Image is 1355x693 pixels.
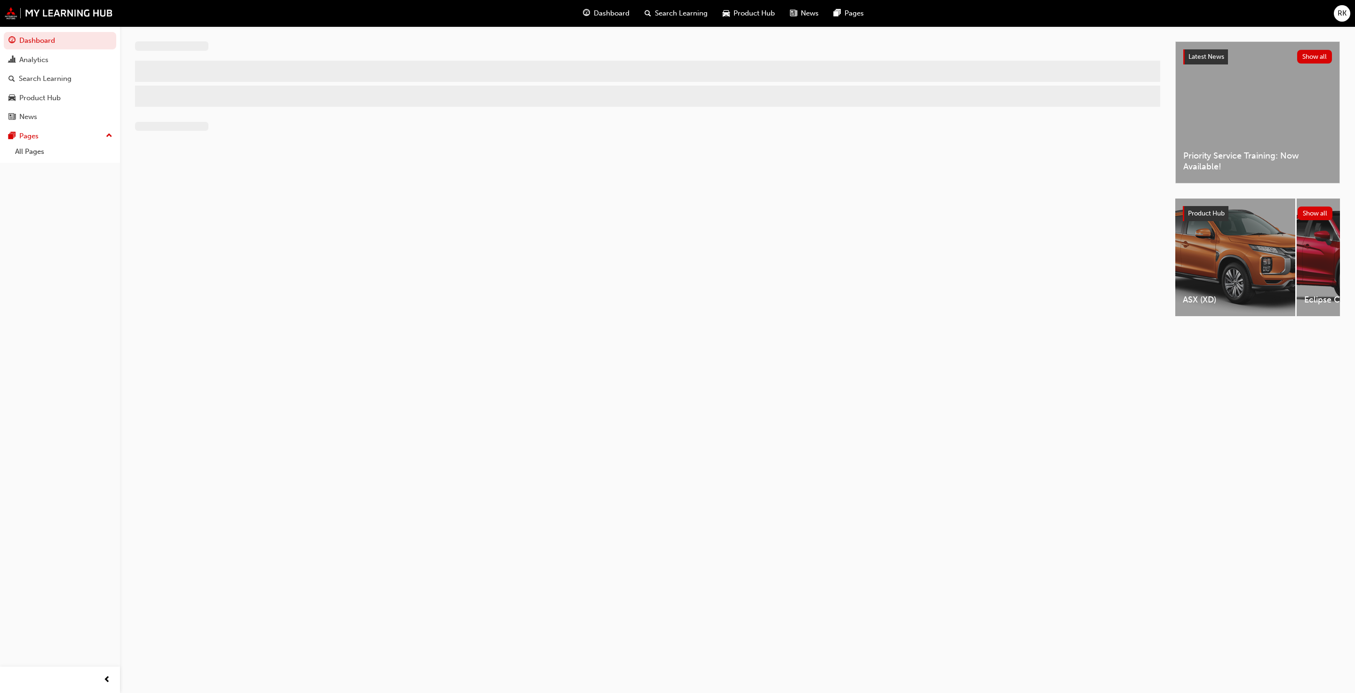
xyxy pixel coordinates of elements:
button: Show all [1297,50,1332,64]
div: Analytics [19,55,48,65]
div: Product Hub [19,93,61,104]
span: guage-icon [583,8,590,19]
a: Search Learning [4,70,116,88]
a: ASX (XD) [1175,199,1295,316]
span: Latest News [1188,53,1224,61]
a: Latest NewsShow allPriority Service Training: Now Available! [1175,41,1340,183]
span: News [801,8,819,19]
a: search-iconSearch Learning [637,4,715,23]
div: Search Learning [19,73,72,84]
span: Product Hub [733,8,775,19]
span: car-icon [723,8,730,19]
span: prev-icon [104,674,111,686]
span: news-icon [790,8,797,19]
img: mmal [5,7,113,19]
button: Pages [4,127,116,145]
span: ASX (XD) [1183,295,1288,305]
span: Search Learning [655,8,708,19]
button: RK [1334,5,1350,22]
span: pages-icon [8,132,16,141]
span: car-icon [8,94,16,103]
button: DashboardAnalyticsSearch LearningProduct HubNews [4,30,116,127]
a: Product Hub [4,89,116,107]
span: Pages [845,8,864,19]
a: car-iconProduct Hub [715,4,782,23]
span: pages-icon [834,8,841,19]
span: Priority Service Training: Now Available! [1183,151,1332,172]
button: Show all [1298,207,1333,220]
a: Dashboard [4,32,116,49]
a: Product HubShow all [1183,206,1332,221]
span: Dashboard [594,8,630,19]
span: search-icon [645,8,651,19]
span: guage-icon [8,37,16,45]
div: News [19,112,37,122]
div: Pages [19,131,39,142]
a: Analytics [4,51,116,69]
span: news-icon [8,113,16,121]
a: Latest NewsShow all [1183,49,1332,64]
a: All Pages [11,144,116,159]
span: RK [1338,8,1347,19]
span: up-icon [106,130,112,142]
span: search-icon [8,75,15,83]
a: News [4,108,116,126]
span: chart-icon [8,56,16,64]
a: guage-iconDashboard [575,4,637,23]
a: news-iconNews [782,4,826,23]
a: pages-iconPages [826,4,871,23]
span: Product Hub [1188,209,1225,217]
